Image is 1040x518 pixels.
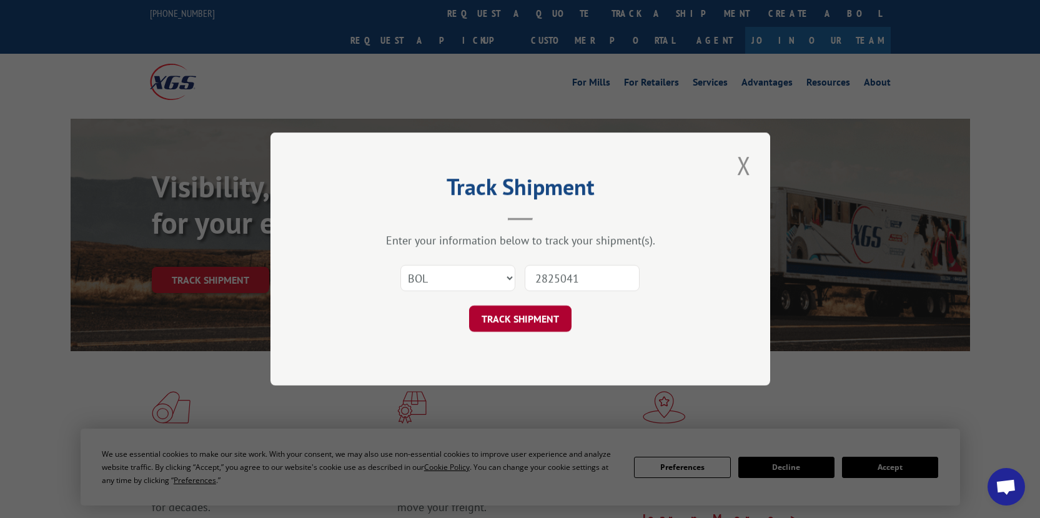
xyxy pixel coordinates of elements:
button: Close modal [733,148,755,182]
div: Enter your information below to track your shipment(s). [333,233,708,247]
button: TRACK SHIPMENT [469,306,572,332]
a: Open chat [988,468,1025,506]
h2: Track Shipment [333,178,708,202]
input: Number(s) [525,265,640,291]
